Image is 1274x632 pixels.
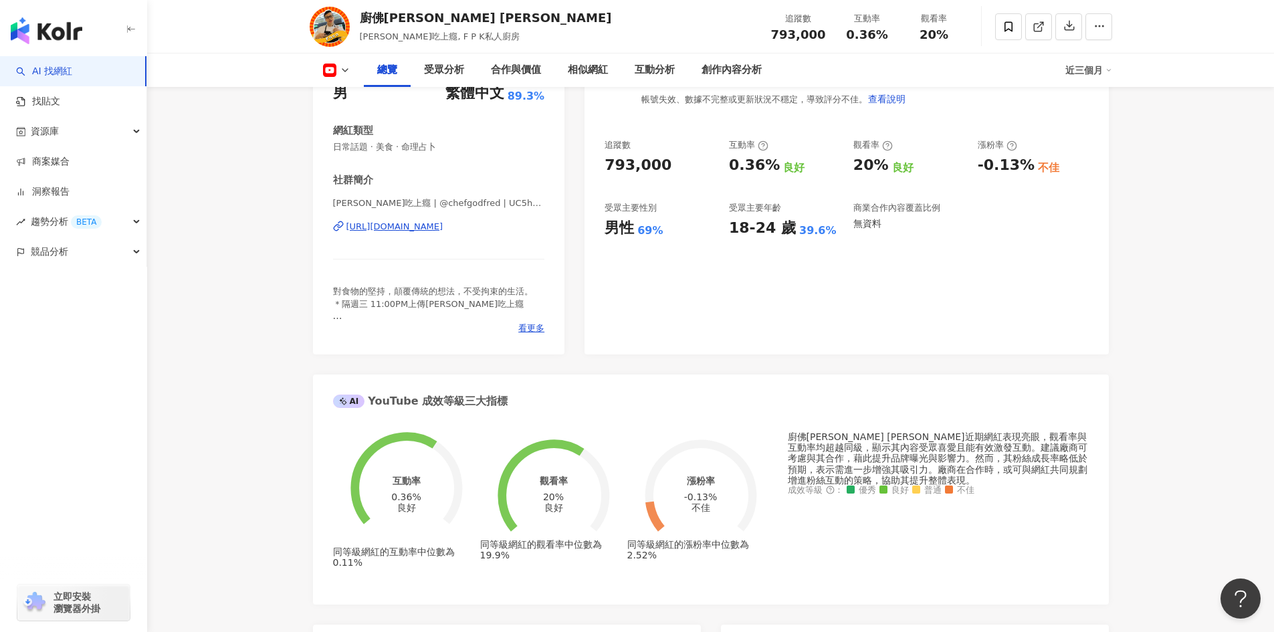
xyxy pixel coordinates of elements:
div: 良好 [892,161,914,175]
div: 追蹤數 [605,139,631,151]
div: 漲粉率 [687,476,715,486]
div: 近三個月 [1065,60,1112,81]
span: 20% [920,28,948,41]
div: 觀看率 [909,12,960,25]
div: 良好 [397,502,416,513]
iframe: Help Scout Beacon - Open [1220,578,1261,619]
div: 同等級網紅的觀看率中位數為 [480,539,627,560]
div: 男 [333,83,348,104]
span: 日常話題 · 美食 · 命理占卜 [333,141,545,153]
div: 受眾主要年齡 [729,202,781,214]
div: 39.6% [799,223,837,238]
div: 觀看率 [853,139,893,151]
div: 同等級網紅的互動率中位數為 [333,546,480,568]
img: KOL Avatar [310,7,350,47]
span: 793,000 [771,27,826,41]
div: 相似網紅 [568,62,608,78]
img: logo [11,17,82,44]
div: -0.13% [684,492,718,502]
span: 19.9% [480,550,510,560]
span: 競品分析 [31,237,68,267]
span: 查看說明 [868,94,906,104]
a: searchAI 找網紅 [16,65,72,78]
div: 繁體中文 [445,83,504,104]
div: 互動分析 [635,62,675,78]
div: 漲粉率 [978,139,1017,151]
div: 互動率 [842,12,893,25]
div: 商業合作內容覆蓋比例 [853,202,940,214]
div: 廚佛[PERSON_NAME] [PERSON_NAME]近期網紅表現亮眼，觀看率與互動率均超越同級，顯示其內容受眾喜愛且能有效激發互動。建議廠商可考慮與其合作，藉此提升品牌曝光與影響力。然而，... [788,431,1089,485]
span: 趨勢分析 [31,207,102,237]
div: 不佳 [1038,161,1059,175]
span: 89.3% [508,89,545,104]
a: [URL][DOMAIN_NAME] [333,221,545,233]
div: 互動率 [729,139,768,151]
div: 受眾主要性別 [605,202,657,214]
span: 看更多 [518,322,544,334]
span: 普通 [912,486,942,496]
div: 創作內容分析 [702,62,762,78]
div: 良好 [544,502,563,513]
span: rise [16,217,25,227]
span: 優秀 [847,486,876,496]
a: 洞察報告 [16,185,70,199]
span: 立即安裝 瀏覽器外掛 [54,591,100,615]
span: [PERSON_NAME]吃上癮 | @chefgodfred | UC5h-QjcoM7g--01aa0F3n4A [333,197,545,209]
div: BETA [71,215,102,229]
span: 不佳 [945,486,974,496]
span: [PERSON_NAME]吃上癮, F P K私人廚房 [360,31,520,41]
div: 總覽 [377,62,397,78]
a: 商案媒合 [16,155,70,169]
div: 0.36% [729,155,780,176]
div: 追蹤數 [771,12,826,25]
div: 受眾分析 [424,62,464,78]
div: 成效等級 ： [788,486,1089,496]
div: 同等級網紅的漲粉率中位數為 [627,539,774,560]
div: 18-24 歲 [729,218,796,239]
span: 0.36% [846,28,887,41]
span: 0.11% [333,557,362,568]
span: 2.52% [627,550,657,560]
div: 合作與價值 [491,62,541,78]
div: 社群簡介 [333,173,373,187]
span: 對食物的堅持，顛覆傳統的想法，不受拘束的生活。 ＊隔週三 11:00PM上傳[PERSON_NAME]吃上癮 推推訂閱《料理之王》:[URL][DOMAIN_NAME] 《 佛[PERSON_N... [333,286,533,394]
div: 69% [637,223,663,238]
img: chrome extension [21,592,47,613]
div: 無資料 [853,218,881,229]
div: 良好 [783,161,805,175]
a: 找貼文 [16,95,60,108]
div: 帳號失效、數據不完整或更新狀況不穩定，導致評分不佳。 [641,86,906,112]
a: chrome extension立即安裝 瀏覽器外掛 [17,585,130,621]
div: YouTube 成效等級三大指標 [333,394,508,409]
div: -0.13% [978,155,1035,176]
button: 查看說明 [867,86,906,112]
div: 男性 [605,218,634,239]
div: 793,000 [605,155,671,176]
div: 20% [853,155,889,176]
div: 20% [543,492,564,502]
div: 0.36% [391,492,421,502]
div: 不佳 [692,502,710,513]
span: 良好 [879,486,909,496]
div: 互動率 [393,476,421,486]
div: [URL][DOMAIN_NAME] [346,221,443,233]
div: AI [333,395,365,408]
div: 廚佛[PERSON_NAME] [PERSON_NAME] [360,9,612,26]
div: 網紅類型 [333,124,373,138]
span: 資源庫 [31,116,59,146]
div: 觀看率 [540,476,568,486]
